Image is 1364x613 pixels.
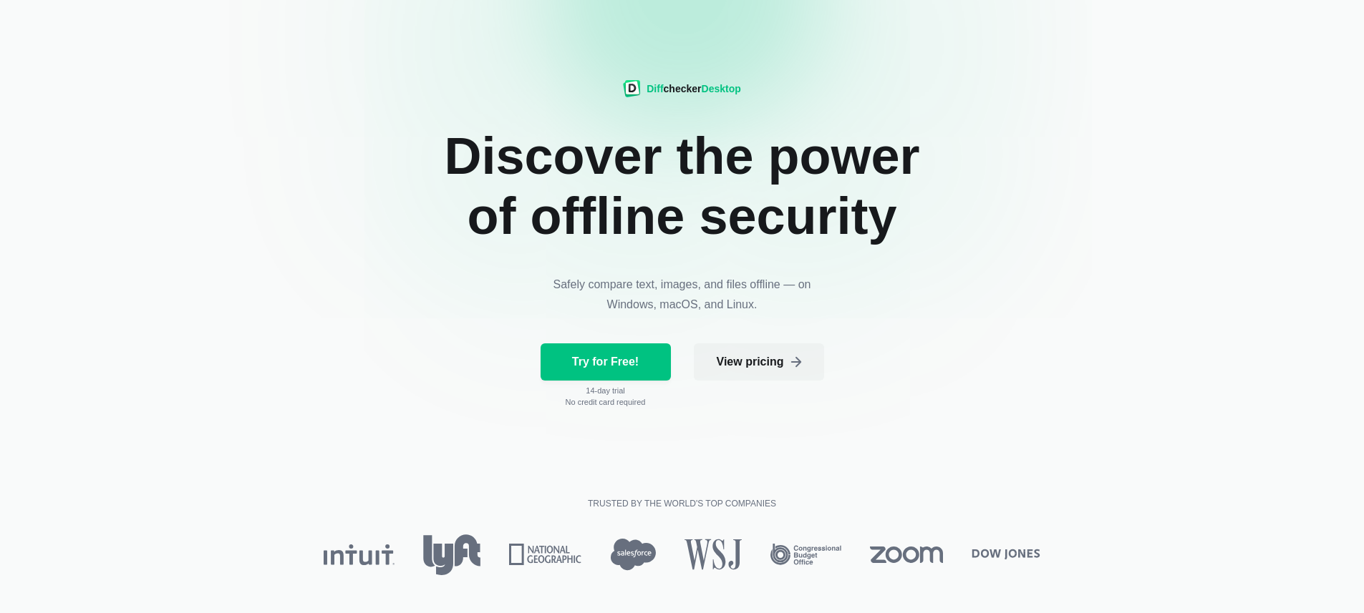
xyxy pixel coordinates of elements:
[588,498,776,509] h2: Trusted by the world's top companies
[566,386,646,395] p: 14 -day trial
[569,355,642,369] span: Try for Free!
[647,83,663,94] span: Diff
[702,83,741,94] span: Desktop
[541,343,671,381] a: Try for Free!
[623,80,641,97] img: Diffchecker logo
[714,355,787,369] span: View pricing
[647,82,741,96] div: checker
[566,398,646,406] p: No credit card required
[417,126,947,246] h1: Discover the power of offline security
[694,343,824,381] a: View pricing
[552,275,813,315] p: Safely compare text, images, and files offline — on Windows, macOS, and Linux.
